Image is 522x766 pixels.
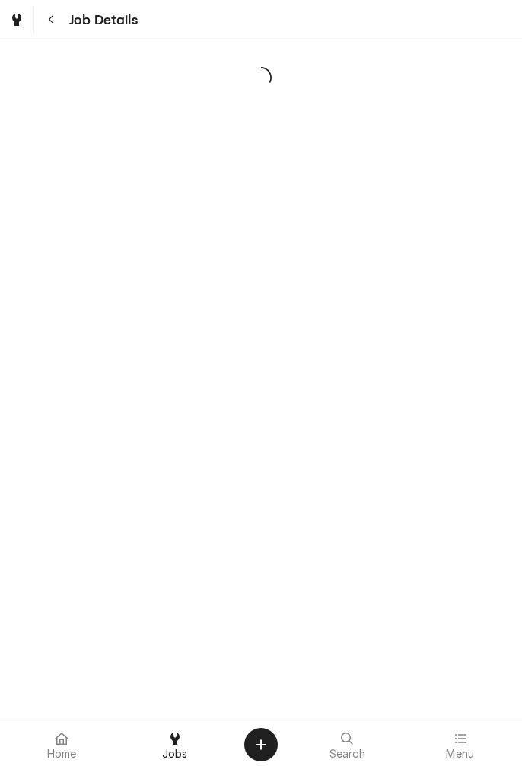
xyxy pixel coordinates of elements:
[65,10,138,30] span: Job Details
[291,726,403,763] a: Search
[446,748,474,760] span: Menu
[329,748,365,760] span: Search
[162,748,188,760] span: Jobs
[6,726,118,763] a: Home
[37,6,65,33] button: Navigate back
[405,726,517,763] a: Menu
[3,6,30,33] a: Go to Jobs
[244,728,278,761] button: Create Object
[47,748,77,760] span: Home
[119,726,231,763] a: Jobs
